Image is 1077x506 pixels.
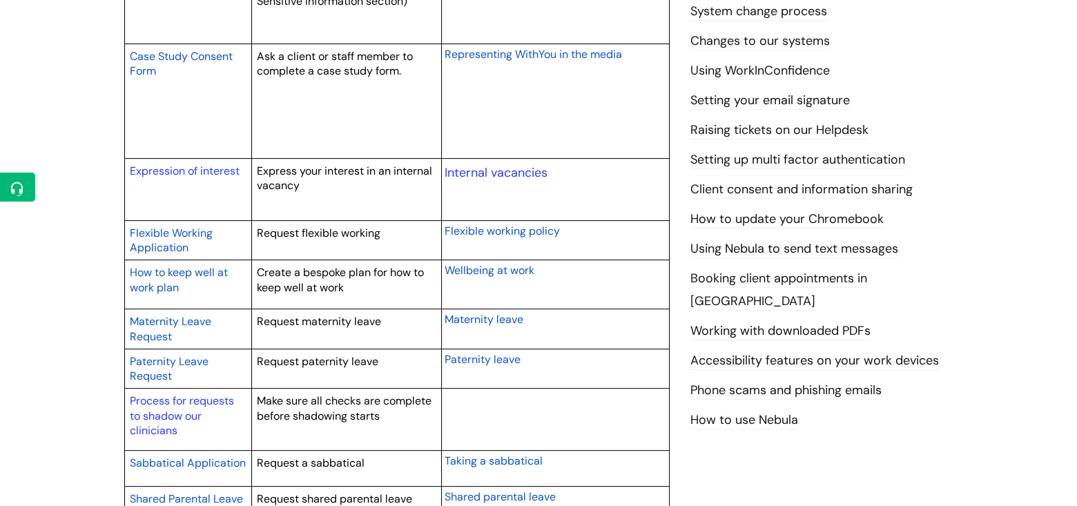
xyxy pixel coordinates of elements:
[445,222,560,239] a: Flexible working policy
[445,311,523,327] a: Maternity leave
[445,312,523,327] span: Maternity leave
[445,488,556,505] a: Shared parental leave
[445,224,560,238] span: Flexible working policy
[257,164,432,193] span: Express your interest in an internal vacancy
[445,46,622,62] a: Representing WithYou in the media
[690,382,882,400] a: Phone scams and phishing emails
[690,352,939,370] a: Accessibility features on your work devices
[690,3,827,21] a: System change process
[690,322,871,340] a: Working with downloaded PDFs
[130,224,213,256] a: Flexible Working Application
[445,351,521,367] a: Paternity leave
[445,47,622,61] span: Representing WithYou in the media
[445,164,547,181] a: Internal vacancies
[130,164,240,178] a: Expression of interest
[257,492,412,506] span: Request shared parental leave
[130,49,233,79] span: Case Study Consent Form
[690,211,884,228] a: How to update your Chromebook
[445,454,543,468] span: Taking a sabbatical
[257,354,378,369] span: Request paternity leave
[445,262,534,278] a: Wellbeing at work
[257,456,365,470] span: Request a sabbatical
[257,265,424,295] span: Create a bespoke plan for how to keep well at work
[130,456,246,470] span: Sabbatical Application
[257,314,381,329] span: Request maternity leave
[257,226,380,240] span: Request flexible working
[130,313,211,344] a: Maternity Leave Request
[690,32,830,50] a: Changes to our systems
[130,454,246,471] a: Sabbatical Application
[130,314,211,344] span: Maternity Leave Request
[257,49,413,79] span: Ask a client or staff member to complete a case study form.
[690,151,905,169] a: Setting up multi factor authentication
[445,352,521,367] span: Paternity leave
[130,393,234,438] a: Process for requests to shadow our clinicians
[690,92,850,110] a: Setting your email signature
[690,240,898,258] a: Using Nebula to send text messages
[257,393,431,423] span: Make sure all checks are complete before shadowing starts
[130,353,208,385] a: Paternity Leave Request
[445,489,556,504] span: Shared parental leave
[445,263,534,278] span: Wellbeing at work
[690,411,798,429] a: How to use Nebula
[690,121,869,139] a: Raising tickets on our Helpdesk
[445,452,543,469] a: Taking a sabbatical
[690,62,830,80] a: Using WorkInConfidence
[130,226,213,255] span: Flexible Working Application
[690,181,913,199] a: Client consent and information sharing
[130,265,228,295] span: How to keep well at work plan
[130,48,233,79] a: Case Study Consent Form
[130,354,208,384] span: Paternity Leave Request
[130,264,228,295] a: How to keep well at work plan
[690,270,867,310] a: Booking client appointments in [GEOGRAPHIC_DATA]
